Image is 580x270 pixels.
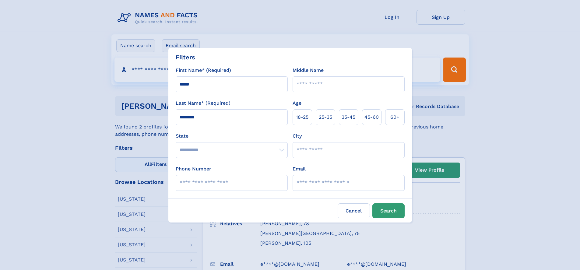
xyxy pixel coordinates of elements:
[176,53,195,62] div: Filters
[293,132,302,140] label: City
[176,100,230,107] label: Last Name* (Required)
[293,67,324,74] label: Middle Name
[342,114,355,121] span: 35‑45
[319,114,332,121] span: 25‑35
[176,67,231,74] label: First Name* (Required)
[390,114,399,121] span: 60+
[372,203,405,218] button: Search
[176,132,288,140] label: State
[176,165,211,173] label: Phone Number
[296,114,308,121] span: 18‑25
[364,114,379,121] span: 45‑60
[293,100,301,107] label: Age
[293,165,306,173] label: Email
[338,203,370,218] label: Cancel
